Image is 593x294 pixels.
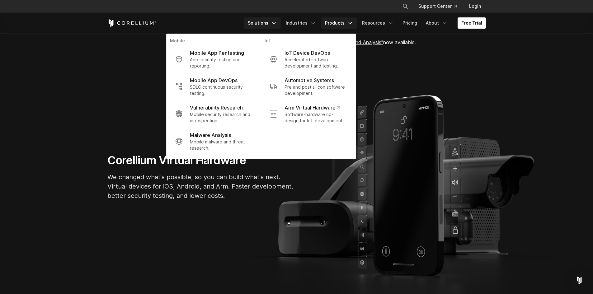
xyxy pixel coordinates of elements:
[107,19,157,27] a: Corellium Home
[190,57,252,69] p: App security testing and reporting.
[244,17,281,29] a: Solutions
[399,17,421,29] a: Pricing
[190,49,244,57] p: Mobile App Pentesting
[107,172,294,200] p: We changed what's possible, so you can build what's next. Virtual devices for iOS, Android, and A...
[244,17,486,29] div: Navigation Menu
[321,17,357,29] a: Products
[190,139,252,151] p: Mobile malware and threat research.
[107,153,294,167] h1: Corellium Virtual Hardware
[572,273,587,288] div: Open Intercom Messenger
[190,131,231,139] p: Malware Analysis
[358,17,398,29] a: Resources
[170,128,257,155] a: Malware Analysis Mobile malware and threat research.
[395,1,486,12] div: Navigation Menu
[400,1,411,12] button: Search
[170,73,257,100] a: Mobile App DevOps SDLC continuous security testing.
[265,45,352,73] a: IoT Device DevOps Accelerated software development and testing.
[285,111,347,124] p: Software-hardware co-design for IoT development.
[285,84,347,96] p: Pre and post silicon software development.
[285,77,334,84] p: Automotive Systems
[265,38,352,45] p: IoT
[422,17,451,29] a: About
[285,104,340,111] p: Arm Virtual Hardware
[413,1,462,12] a: Support Center
[285,49,330,57] p: IoT Device DevOps
[190,84,252,96] p: SDLC continuous security testing.
[190,104,243,111] p: Vulnerability Research
[190,111,252,124] p: Mobile security research and introspection.
[265,100,352,128] a: Arm Virtual Hardware Software-hardware co-design for IoT development.
[170,38,257,45] p: Mobile
[170,45,257,73] a: Mobile App Pentesting App security testing and reporting.
[282,17,320,29] a: Industries
[190,77,238,84] p: Mobile App DevOps
[285,57,347,69] p: Accelerated software development and testing.
[458,17,486,29] a: Free Trial
[464,1,486,12] a: Login
[265,73,352,100] a: Automotive Systems Pre and post silicon software development.
[170,100,257,128] a: Vulnerability Research Mobile security research and introspection.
